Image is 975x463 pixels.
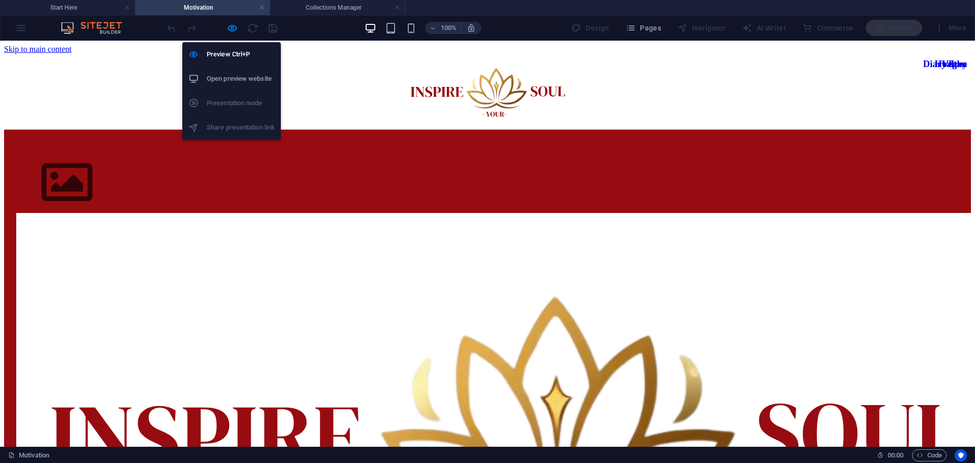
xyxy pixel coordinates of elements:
img: Editor Logo [58,22,135,34]
h6: Preview Ctrl+P [207,48,275,60]
i: On resize automatically adjust zoom level to fit chosen device. [467,23,476,33]
button: Usercentrics [955,449,967,461]
h6: Open preview website [207,73,275,85]
a: Skip to main content [4,4,72,13]
span: Code [917,449,942,461]
span: : [895,451,896,459]
button: Pages [622,20,665,36]
h3: Vegan [942,18,967,29]
h4: Motivation [135,2,270,13]
div: Design (Ctrl+Alt+Y) [567,20,613,36]
a: Click to cancel selection. Double-click to open Pages [8,449,49,461]
h6: 100% [440,22,457,34]
h4: Collections Manager [270,2,405,13]
button: Code [912,449,947,461]
button: 100% [425,22,461,34]
h3: Healthy [935,18,967,29]
h6: Session time [877,449,904,461]
span: 00 00 [888,449,903,461]
h3: Diary Free [923,18,967,29]
span: Pages [626,23,661,33]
